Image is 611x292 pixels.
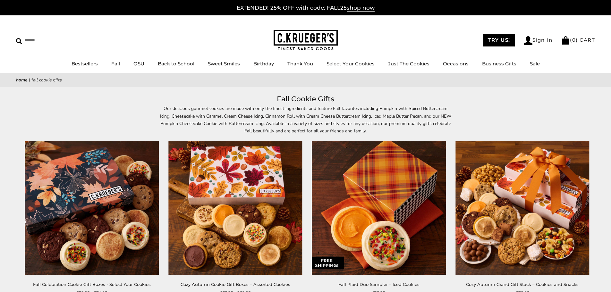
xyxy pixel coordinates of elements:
[237,4,375,12] a: EXTENDED! 25% OFF with code: FALL25shop now
[181,282,290,287] a: Cozy Autumn Cookie Gift Boxes – Assorted Cookies
[16,35,92,45] input: Search
[455,141,589,275] img: Cozy Autumn Grand Gift Stack – Cookies and Snacks
[561,37,595,43] a: (0) CART
[483,34,515,46] a: TRY US!
[347,4,375,12] span: shop now
[29,77,30,83] span: |
[443,61,469,67] a: Occasions
[524,36,553,45] a: Sign In
[16,76,595,84] nav: breadcrumbs
[338,282,420,287] a: Fall Plaid Duo Sampler – Iced Cookies
[133,61,144,67] a: OSU
[466,282,579,287] a: Cozy Autumn Grand Gift Stack – Cookies and Snacks
[16,38,22,44] img: Search
[158,61,194,67] a: Back to School
[274,30,338,51] img: C.KRUEGER'S
[561,36,570,45] img: Bag
[25,141,159,275] img: Fall Celebration Cookie Gift Boxes - Select Your Cookies
[327,61,375,67] a: Select Your Cookies
[524,36,532,45] img: Account
[111,61,120,67] a: Fall
[72,61,98,67] a: Bestsellers
[31,77,62,83] span: Fall Cookie Gifts
[287,61,313,67] a: Thank You
[388,61,429,67] a: Just The Cookies
[33,282,151,287] a: Fall Celebration Cookie Gift Boxes - Select Your Cookies
[160,105,451,134] span: Our delicious gourmet cookies are made with only the finest ingredients and feature Fall favorite...
[312,141,446,275] img: Fall Plaid Duo Sampler – Iced Cookies
[482,61,516,67] a: Business Gifts
[208,61,240,67] a: Sweet Smiles
[16,77,28,83] a: Home
[26,93,585,105] h1: Fall Cookie Gifts
[253,61,274,67] a: Birthday
[168,141,302,275] img: Cozy Autumn Cookie Gift Boxes – Assorted Cookies
[530,61,540,67] a: Sale
[572,37,576,43] span: 0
